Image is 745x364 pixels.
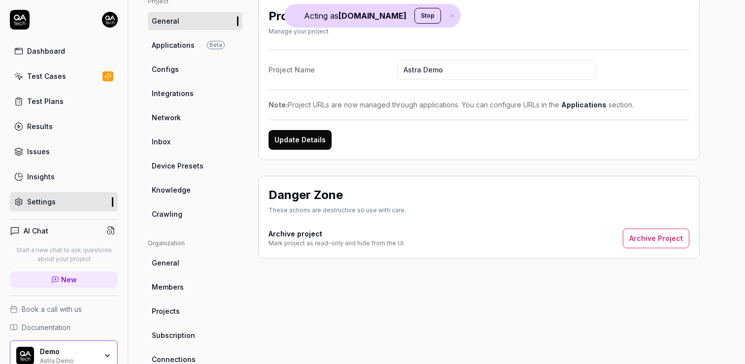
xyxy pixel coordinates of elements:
strong: Note: [269,100,288,109]
button: Update Details [269,130,332,150]
span: Book a call with us [22,304,82,314]
div: Project URLs are now managed through applications. You can configure URLs in the section. [269,99,689,110]
h2: Danger Zone [269,186,343,204]
a: Documentation [10,322,118,332]
a: Subscription [148,326,242,344]
h4: Archive project [269,229,405,239]
button: Stop [414,8,441,24]
span: Network [152,112,181,123]
p: Start a new chat to ask questions about your project [10,246,118,264]
a: Book a call with us [10,304,118,314]
a: Settings [10,192,118,211]
div: Demo [40,347,97,356]
div: Results [27,121,53,132]
span: New [61,274,77,285]
span: Crawling [152,209,182,219]
a: Network [148,108,242,127]
span: Inbox [152,136,170,147]
span: Applications [152,40,195,50]
a: Projects [148,302,242,320]
span: General [152,258,179,268]
a: Test Plans [10,92,118,111]
a: General [148,254,242,272]
a: Applications [561,100,607,109]
a: Crawling [148,205,242,223]
div: Test Cases [27,71,66,81]
a: General [148,12,242,30]
h2: Project Settings [269,7,362,25]
div: Dashboard [27,46,65,56]
div: Settings [27,197,56,207]
a: Members [148,278,242,296]
a: Test Cases [10,66,118,86]
a: Device Presets [148,157,242,175]
span: General [152,16,179,26]
a: ApplicationsBeta [148,36,242,54]
div: These actions are destructive so use with care. [269,206,406,215]
a: Inbox [148,132,242,151]
div: Project Name [269,65,397,75]
h4: AI Chat [24,226,48,236]
span: Integrations [152,88,194,99]
div: Organization [148,239,242,248]
span: Beta [207,41,225,49]
span: Members [152,282,184,292]
div: Issues [27,146,50,157]
a: Results [10,117,118,136]
div: Test Plans [27,96,64,106]
span: Projects [152,306,180,316]
div: Astra Demo [40,356,97,364]
div: Mark project as read-only and hide from the UI. [269,239,405,248]
input: Project Name [397,60,596,80]
a: New [10,271,118,288]
a: Insights [10,167,118,186]
a: Integrations [148,84,242,102]
a: Issues [10,142,118,161]
img: 7ccf6c19-61ad-4a6c-8811-018b02a1b829.jpg [102,12,118,28]
span: Device Presets [152,161,203,171]
a: Configs [148,60,242,78]
span: Documentation [22,322,70,332]
span: Knowledge [152,185,191,195]
div: Manage your project [269,27,362,36]
button: Archive Project [623,229,689,248]
div: Insights [27,171,55,182]
span: Subscription [152,330,195,340]
span: Configs [152,64,179,74]
a: Knowledge [148,181,242,199]
a: Dashboard [10,41,118,61]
